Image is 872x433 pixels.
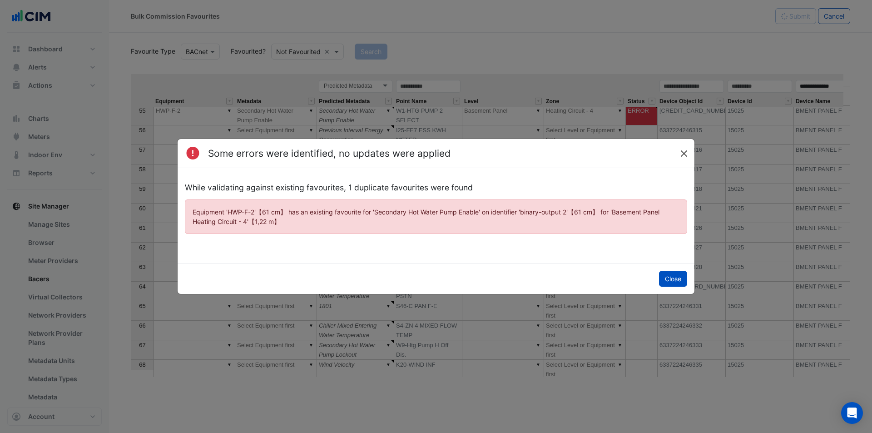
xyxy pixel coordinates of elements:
h4: Some errors were identified, no updates were applied [208,146,451,161]
div: Open Intercom Messenger [841,402,863,424]
button: Close [659,271,687,287]
button: Close [677,147,691,160]
ngb-alert: Equipment 'HWP-F-2'​【61 cm】 has an existing favourite for 'Secondary Hot Water Pump Enable' on id... [185,199,687,234]
h5: While validating against existing favourites, 1 duplicate favourites were found [185,183,687,192]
